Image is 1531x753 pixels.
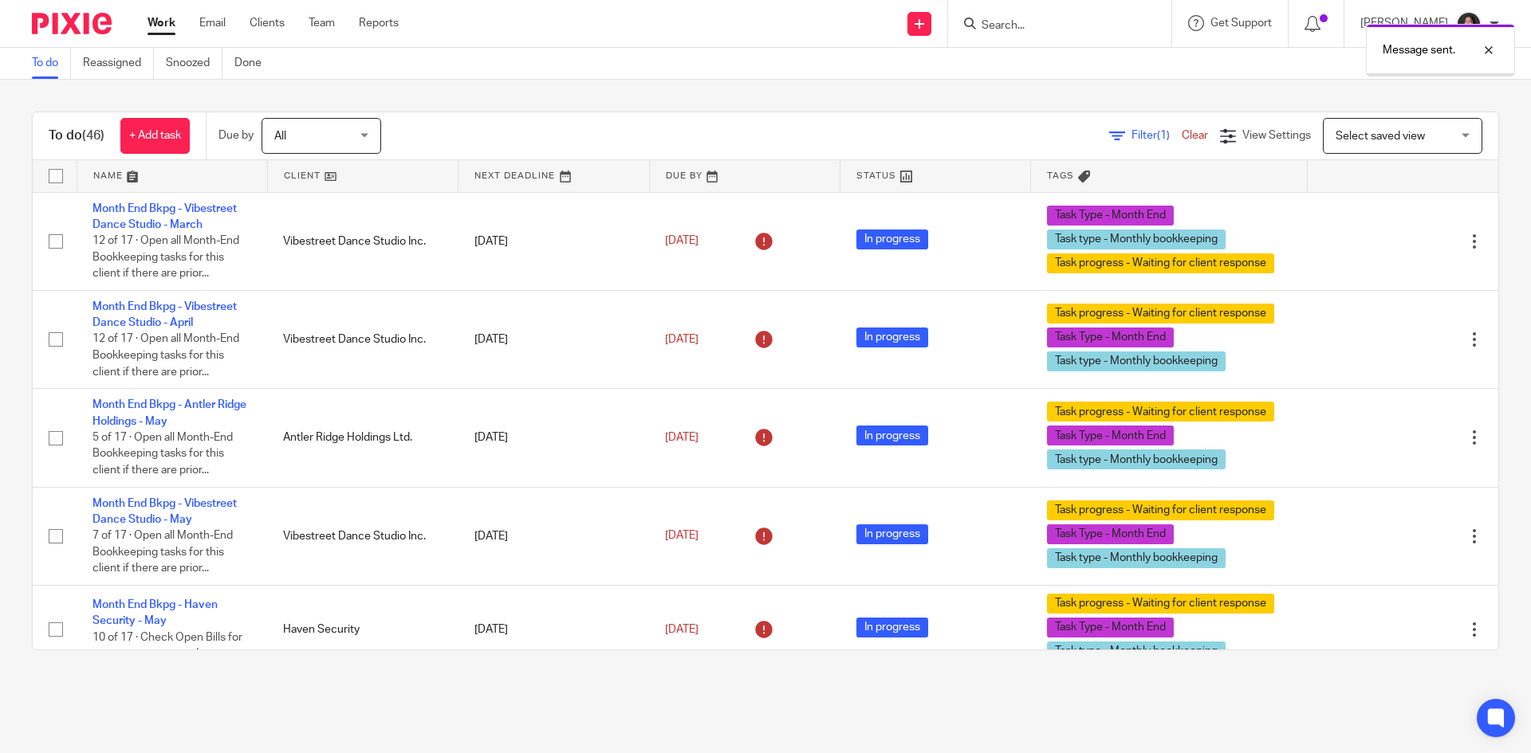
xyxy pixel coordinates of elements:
a: Month End Bkpg - Vibestreet Dance Studio - May [92,498,237,525]
a: Email [199,15,226,31]
h1: To do [49,127,104,144]
span: [DATE] [665,432,699,443]
span: Task type - Monthly bookkeeping [1047,229,1226,249]
a: Done [234,48,274,79]
span: Task progress - Waiting for client response [1047,594,1274,614]
td: [DATE] [459,290,649,388]
td: Vibestreet Dance Studio Inc. [267,487,458,585]
span: Select saved view [1336,131,1425,142]
td: Vibestreet Dance Studio Inc. [267,290,458,388]
a: Clients [250,15,285,31]
img: Pixie [32,13,112,34]
span: All [274,131,286,142]
a: Reassigned [83,48,154,79]
span: (1) [1157,130,1170,141]
span: Task type - Monthly bookkeeping [1047,351,1226,371]
span: 12 of 17 · Open all Month-End Bookkeeping tasks for this client if there are prior... [92,334,239,378]
span: In progress [856,327,928,347]
span: Tags [1047,171,1074,180]
span: [DATE] [665,235,699,246]
p: Due by [218,127,254,143]
span: In progress [856,524,928,544]
span: 5 of 17 · Open all Month-End Bookkeeping tasks for this client if there are prior... [92,432,233,476]
span: View Settings [1242,130,1311,141]
span: Task Type - Month End [1047,206,1174,226]
td: [DATE] [459,192,649,290]
span: Task progress - Waiting for client response [1047,402,1274,422]
a: Reports [359,15,399,31]
td: Haven Security [267,585,458,673]
a: Month End Bkpg - Haven Security - May [92,599,218,626]
a: To do [32,48,71,79]
span: Task progress - Waiting for client response [1047,304,1274,324]
span: Filter [1132,130,1182,141]
span: In progress [856,229,928,249]
a: Clear [1182,130,1208,141]
span: 12 of 17 · Open all Month-End Bookkeeping tasks for this client if there are prior... [92,235,239,279]
span: In progress [856,618,928,637]
td: Vibestreet Dance Studio Inc. [267,192,458,290]
span: Task type - Monthly bookkeeping [1047,449,1226,469]
span: 10 of 17 · Check Open Bills for payments not posted [92,632,242,660]
span: [DATE] [665,334,699,345]
span: Task Type - Month End [1047,327,1174,347]
td: [DATE] [459,389,649,487]
span: Task Type - Month End [1047,618,1174,637]
span: 7 of 17 · Open all Month-End Bookkeeping tasks for this client if there are prior... [92,530,233,574]
span: Task Type - Month End [1047,426,1174,445]
a: Month End Bkpg - Vibestreet Dance Studio - April [92,301,237,328]
span: In progress [856,426,928,445]
a: Work [148,15,175,31]
a: Month End Bkpg - Vibestreet Dance Studio - March [92,203,237,230]
td: Antler Ridge Holdings Ltd. [267,389,458,487]
span: Task type - Monthly bookkeeping [1047,641,1226,661]
span: (46) [82,129,104,142]
span: [DATE] [665,624,699,635]
span: Task type - Monthly bookkeeping [1047,548,1226,568]
a: Month End Bkpg - Antler Ridge Holdings - May [92,399,246,426]
td: [DATE] [459,585,649,673]
td: [DATE] [459,487,649,585]
span: Task progress - Waiting for client response [1047,500,1274,520]
a: + Add task [120,118,190,154]
span: [DATE] [665,531,699,542]
span: Task Type - Month End [1047,524,1174,544]
a: Team [309,15,335,31]
p: Message sent. [1383,42,1455,58]
img: Lili%20square.jpg [1456,11,1482,37]
span: Task progress - Waiting for client response [1047,253,1274,273]
a: Snoozed [166,48,222,79]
